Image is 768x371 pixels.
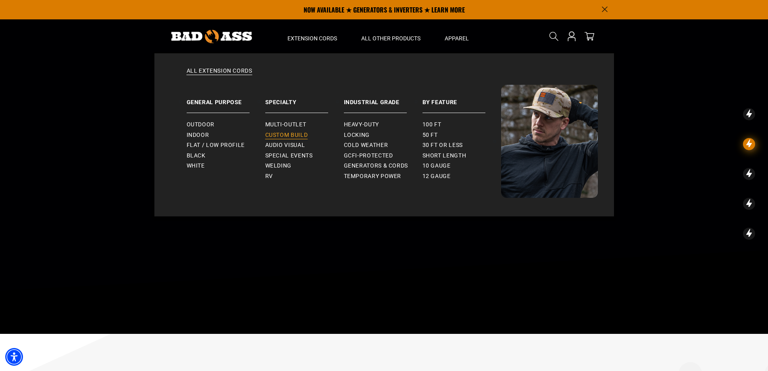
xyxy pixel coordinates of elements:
span: Welding [265,162,291,170]
span: Temporary Power [344,173,402,180]
summary: Search [547,30,560,43]
a: Indoor [187,130,265,140]
span: Custom Build [265,132,308,139]
a: Industrial Grade [344,85,423,113]
summary: Extension Cords [275,19,349,53]
a: 30 ft or less [423,140,501,151]
a: Specialty [265,85,344,113]
summary: All Other Products [349,19,433,53]
a: 12 gauge [423,171,501,182]
a: Short Length [423,151,501,161]
a: General Purpose [187,85,265,113]
div: Accessibility Menu [5,348,23,366]
a: Custom Build [265,130,344,140]
a: By Feature [423,85,501,113]
a: Flat / Low Profile [187,140,265,151]
a: 10 gauge [423,161,501,171]
a: Heavy-Duty [344,119,423,130]
span: 100 ft [423,121,441,128]
a: Locking [344,130,423,140]
span: Generators & Cords [344,162,408,170]
span: All Other Products [361,35,420,42]
span: 12 gauge [423,173,451,180]
a: Temporary Power [344,171,423,182]
summary: Apparel [433,19,481,53]
a: Cold Weather [344,140,423,151]
span: Cold Weather [344,142,388,149]
a: RV [265,171,344,182]
span: White [187,162,205,170]
a: Open this option [565,19,578,53]
span: Special Events [265,152,313,159]
span: Locking [344,132,370,139]
a: All Extension Cords [171,67,598,85]
a: Outdoor [187,119,265,130]
span: RV [265,173,273,180]
span: Extension Cords [287,35,337,42]
span: Indoor [187,132,209,139]
span: Outdoor [187,121,214,128]
img: Bad Ass Extension Cords [501,85,598,198]
a: Black [187,151,265,161]
img: Bad Ass Extension Cords [171,30,252,43]
a: 50 ft [423,130,501,140]
a: White [187,161,265,171]
span: 10 gauge [423,162,451,170]
span: 30 ft or less [423,142,463,149]
a: Welding [265,161,344,171]
a: Special Events [265,151,344,161]
span: Black [187,152,206,159]
span: Multi-Outlet [265,121,306,128]
a: GCFI-Protected [344,151,423,161]
span: Flat / Low Profile [187,142,245,149]
a: 100 ft [423,119,501,130]
span: 50 ft [423,132,438,139]
a: Audio Visual [265,140,344,151]
a: Generators & Cords [344,161,423,171]
span: Audio Visual [265,142,305,149]
a: cart [583,31,596,41]
span: GCFI-Protected [344,152,393,159]
a: Multi-Outlet [265,119,344,130]
span: Heavy-Duty [344,121,379,128]
span: Short Length [423,152,466,159]
span: Apparel [445,35,469,42]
